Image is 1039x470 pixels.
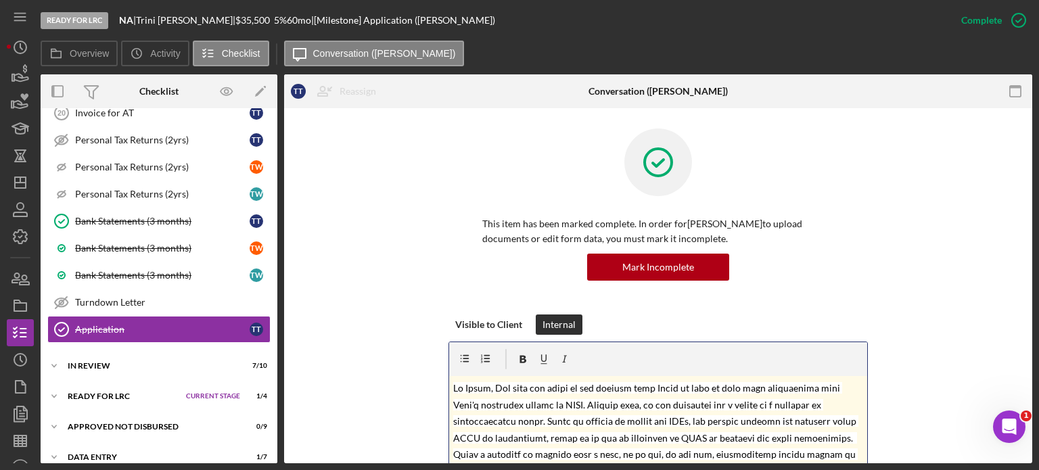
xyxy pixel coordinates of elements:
div: Data Entry [68,453,233,461]
div: Conversation ([PERSON_NAME]) [588,86,728,97]
div: T T [250,214,263,228]
iframe: Intercom live chat [993,410,1025,443]
button: Visible to Client [448,314,529,335]
label: Checklist [222,48,260,59]
div: T T [250,323,263,336]
div: 60 mo [287,15,311,26]
label: Conversation ([PERSON_NAME]) [313,48,456,59]
button: Overview [41,41,118,66]
div: 1 / 4 [243,392,267,400]
span: Current Stage [186,392,240,400]
div: Bank Statements (3 months) [75,243,250,254]
a: ApplicationTT [47,316,271,343]
div: 7 / 10 [243,362,267,370]
b: NA [119,14,133,26]
div: In Review [68,362,233,370]
div: T W [250,160,263,174]
div: Personal Tax Returns (2yrs) [75,189,250,199]
a: Bank Statements (3 months)TW [47,262,271,289]
label: Activity [150,48,180,59]
a: Personal Tax Returns (2yrs)TT [47,126,271,154]
button: TTReassign [284,78,390,105]
div: Reassign [340,78,376,105]
div: | [Milestone] Application ([PERSON_NAME]) [311,15,495,26]
div: Trini [PERSON_NAME] | [136,15,235,26]
label: Overview [70,48,109,59]
div: T W [250,241,263,255]
div: Bank Statements (3 months) [75,216,250,227]
span: $35,500 [235,14,270,26]
tspan: 20 [57,109,66,117]
div: Personal Tax Returns (2yrs) [75,135,250,145]
div: Turndown Letter [75,297,270,308]
div: Complete [961,7,1002,34]
div: Visible to Client [455,314,522,335]
button: Complete [948,7,1032,34]
div: 1 / 7 [243,453,267,461]
div: Ready for LRC [68,392,179,400]
div: Invoice for AT [75,108,250,118]
button: Activity [121,41,189,66]
a: Personal Tax Returns (2yrs)TW [47,154,271,181]
div: Checklist [139,86,179,97]
div: Ready for LRC [41,12,108,29]
span: 1 [1021,410,1032,421]
a: Bank Statements (3 months)TW [47,235,271,262]
button: Conversation ([PERSON_NAME]) [284,41,465,66]
div: T T [250,106,263,120]
div: 0 / 9 [243,423,267,431]
p: This item has been marked complete. In order for [PERSON_NAME] to upload documents or edit form d... [482,216,834,247]
a: 20Invoice for ATTT [47,99,271,126]
a: Bank Statements (3 months)TT [47,208,271,235]
a: Personal Tax Returns (2yrs)TW [47,181,271,208]
div: Application [75,324,250,335]
div: T W [250,268,263,282]
a: Turndown Letter [47,289,271,316]
div: Mark Incomplete [622,254,694,281]
div: Bank Statements (3 months) [75,270,250,281]
div: 5 % [274,15,287,26]
div: Personal Tax Returns (2yrs) [75,162,250,172]
div: T W [250,187,263,201]
div: | [119,15,136,26]
div: Internal [542,314,576,335]
button: Mark Incomplete [587,254,729,281]
div: Approved Not Disbursed [68,423,233,431]
button: Internal [536,314,582,335]
div: T T [291,84,306,99]
button: Checklist [193,41,269,66]
div: T T [250,133,263,147]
